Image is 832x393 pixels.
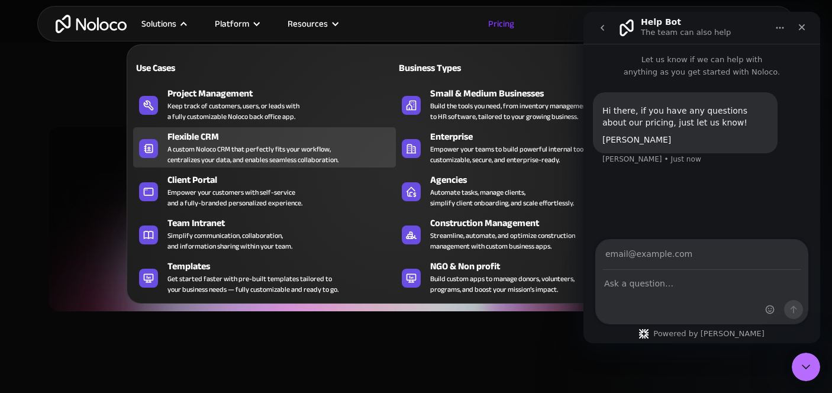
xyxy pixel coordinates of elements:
[430,230,575,252] div: Streamline, automate, and optimize construction management with custom business apps.
[49,193,783,236] div: Scale your operations with secure custom tools that your team will love. Our custom plans are des...
[430,130,664,144] div: Enterprise
[141,16,176,31] div: Solutions
[167,216,401,230] div: Team Intranet
[396,61,523,75] div: Business Types
[167,273,338,295] div: Get started faster with pre-built templates tailored to your business needs — fully customizable ...
[167,187,302,208] div: Empower your customers with self-service and a fully-branded personalized experience.
[167,173,401,187] div: Client Portal
[396,127,659,167] a: EnterpriseEmpower your teams to build powerful internal tools without code—fully customizable, se...
[167,230,292,252] div: Simplify communication, collaboration, and information sharing within your team.
[430,144,653,165] div: Empower your teams to build powerful internal tools without code—fully customizable, secure, and ...
[133,61,260,75] div: Use Cases
[792,353,820,381] iframe: Intercom live chat
[396,170,659,211] a: AgenciesAutomate tasks, manage clients,simplify client onboarding, and scale effortlessly.
[430,273,575,295] div: Build custom apps to manage donors, volunteers, programs, and boost your mission’s impact.
[49,143,783,175] h2: Noloco for Enterprise
[167,130,401,144] div: Flexible CRM
[215,16,249,31] div: Platform
[288,16,328,31] div: Resources
[396,54,659,81] a: Business Types
[133,214,396,254] a: Team IntranetSimplify communication, collaboration,and information sharing within your team.
[430,187,574,208] div: Automate tasks, manage clients, simplify client onboarding, and scale effortlessly.
[430,101,589,122] div: Build the tools you need, from inventory management to HR software, tailored to your growing busi...
[167,101,299,122] div: Keep track of customers, users, or leads with a fully customizable Noloco back office app.
[430,173,664,187] div: Agencies
[396,84,659,124] a: Small & Medium BusinessesBuild the tools you need, from inventory managementto HR software, tailo...
[133,84,396,124] a: Project ManagementKeep track of customers, users, or leads witha fully customizable Noloco back o...
[56,15,127,33] a: home
[167,86,401,101] div: Project Management
[167,259,401,273] div: Templates
[200,16,273,31] div: Platform
[133,54,396,81] a: Use Cases
[133,127,396,167] a: Flexible CRMA custom Noloco CRM that perfectly fits your workflow,centralizes your data, and enab...
[167,144,338,165] div: A custom Noloco CRM that perfectly fits your workflow, centralizes your data, and enables seamles...
[396,214,659,254] a: Construction ManagementStreamline, automate, and optimize constructionmanagement with custom busi...
[133,170,396,211] a: Client PortalEmpower your customers with self-serviceand a fully-branded personalized experience.
[430,86,664,101] div: Small & Medium Businesses
[430,259,664,273] div: NGO & Non profit
[430,216,664,230] div: Construction Management
[127,16,200,31] div: Solutions
[133,257,396,297] a: TemplatesGet started faster with pre-built templates tailored toyour business needs — fully custo...
[396,257,659,297] a: NGO & Non profitBuild custom apps to manage donors, volunteers,programs, and boost your mission’s...
[127,28,665,304] nav: Solutions
[273,16,351,31] div: Resources
[473,16,529,31] a: Pricing
[583,12,820,343] iframe: Intercom live chat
